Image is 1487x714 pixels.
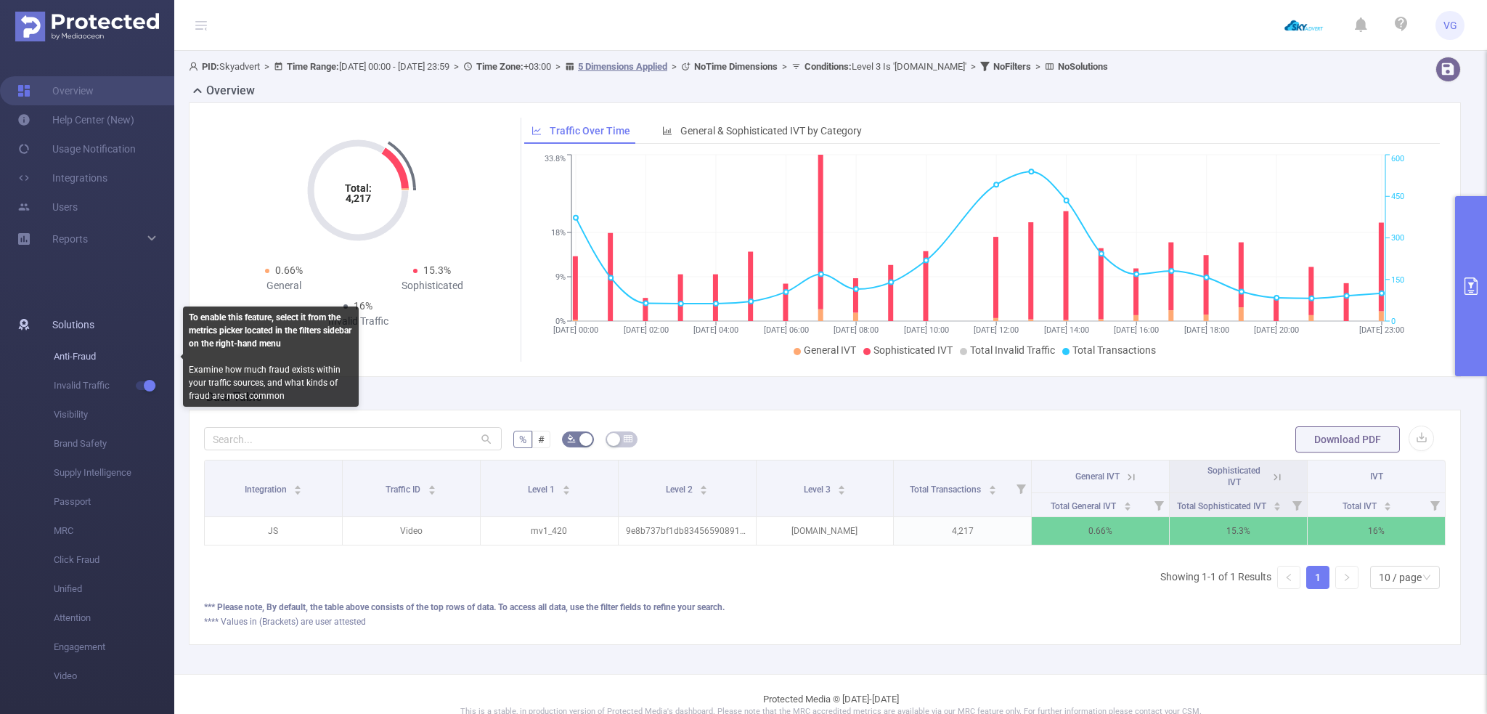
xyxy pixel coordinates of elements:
i: icon: caret-down [1124,505,1132,509]
b: No Time Dimensions [694,61,778,72]
li: Previous Page [1277,566,1300,589]
div: Sort [562,483,571,492]
i: icon: table [624,434,632,443]
span: Integration [245,484,289,495]
i: icon: user [189,62,202,71]
i: icon: caret-down [294,489,302,493]
tspan: 300 [1391,234,1404,243]
div: Sophisticated [358,278,506,293]
i: icon: caret-down [700,489,708,493]
tspan: [DATE] 23:00 [1359,325,1404,335]
i: Filter menu [1425,493,1445,516]
tspan: [DATE] 02:00 [623,325,668,335]
div: Sort [837,483,846,492]
span: Level 2 [666,484,695,495]
tspan: [DATE] 18:00 [1184,325,1229,335]
a: Overview [17,76,94,105]
i: icon: down [1422,573,1431,583]
span: Sophisticated IVT [873,344,953,356]
span: Level 1 [528,484,557,495]
span: > [449,61,463,72]
span: Engagement [54,633,174,662]
i: icon: caret-up [989,483,997,487]
span: VG [1443,11,1457,40]
li: 1 [1306,566,1329,589]
div: Sort [293,483,302,492]
span: Traffic Over Time [550,125,630,137]
b: Time Range: [287,61,339,72]
i: icon: bar-chart [662,126,672,136]
div: Sort [699,483,708,492]
div: **** Values in (Brackets) are user attested [204,615,1446,628]
i: Filter menu [1287,493,1307,516]
i: icon: caret-up [838,483,846,487]
span: Click Fraud [54,545,174,575]
div: Sort [1123,500,1132,508]
b: To enable this feature, select it from the metrics picker located in the filters sidebar on the r... [189,312,351,349]
span: Video [54,662,174,691]
b: Time Zone: [476,61,523,72]
i: icon: caret-down [562,489,570,493]
span: General IVT [804,344,856,356]
span: Total Transactions [910,484,983,495]
div: Sort [1383,500,1392,508]
span: IVT [1370,471,1383,482]
i: icon: caret-down [1384,505,1392,509]
img: Protected Media [15,12,159,41]
i: icon: caret-down [989,489,997,493]
i: icon: caret-up [1124,500,1132,504]
span: General & Sophisticated IVT by Category [680,125,862,137]
b: No Solutions [1058,61,1108,72]
div: Sort [428,483,436,492]
i: icon: caret-down [1274,505,1282,509]
b: PID: [202,61,219,72]
span: > [966,61,980,72]
span: Total Invalid Traffic [970,344,1055,356]
a: 1 [1307,567,1329,588]
i: icon: caret-up [428,483,436,487]
span: Invalid Traffic [54,371,174,400]
p: 15.3% [1170,517,1307,545]
i: icon: caret-up [1274,500,1282,504]
span: Unified [54,575,174,604]
span: Sophisticated IVT [1207,466,1260,487]
b: No Filters [993,61,1031,72]
span: 16% [354,300,372,312]
p: 9e8b737bf1db834565908914e147ab58 [619,517,756,545]
b: Conditions : [804,61,852,72]
i: Filter menu [1011,461,1031,516]
tspan: 33.8% [545,155,566,164]
li: Showing 1-1 of 1 Results [1160,566,1271,589]
tspan: 0% [555,317,566,326]
tspan: [DATE] 20:00 [1254,325,1299,335]
p: 0.66% [1032,517,1169,545]
a: Usage Notification [17,134,136,163]
tspan: 0 [1391,317,1396,326]
p: [DOMAIN_NAME] [757,517,894,545]
tspan: [DATE] 16:00 [1114,325,1159,335]
span: Total Transactions [1072,344,1156,356]
tspan: 450 [1391,192,1404,201]
span: Skyadvert [DATE] 00:00 - [DATE] 23:59 +03:00 [189,61,1108,72]
i: icon: caret-up [1384,500,1392,504]
i: icon: bg-colors [567,434,576,443]
i: Filter menu [1149,493,1169,516]
i: icon: left [1284,573,1293,582]
tspan: 18% [551,228,566,238]
span: > [551,61,565,72]
i: icon: caret-down [838,489,846,493]
span: Anti-Fraud [54,342,174,371]
p: 16% [1308,517,1445,545]
i: icon: caret-up [294,483,302,487]
span: > [1031,61,1045,72]
a: Help Center (New) [17,105,134,134]
tspan: 600 [1391,155,1404,164]
a: Integrations [17,163,107,192]
input: Search... [204,427,502,450]
div: Examine how much fraud exists within your traffic sources, and what kinds of fraud are most common [183,307,359,407]
span: 15.3% [423,264,451,276]
h2: Overview [206,82,255,100]
u: 5 Dimensions Applied [578,61,667,72]
span: Total Sophisticated IVT [1177,501,1268,511]
span: General IVT [1075,471,1120,482]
